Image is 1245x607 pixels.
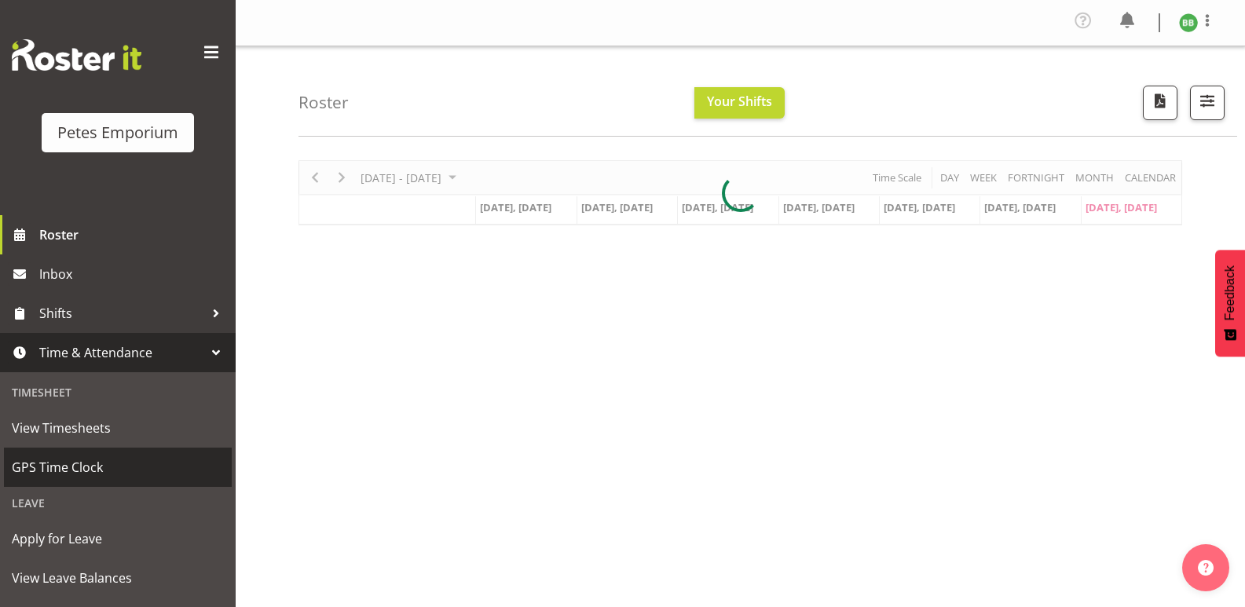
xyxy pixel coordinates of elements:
[1198,560,1214,576] img: help-xxl-2.png
[707,93,772,110] span: Your Shifts
[39,302,204,325] span: Shifts
[1143,86,1177,120] button: Download a PDF of the roster according to the set date range.
[1215,250,1245,357] button: Feedback - Show survey
[12,566,224,590] span: View Leave Balances
[39,223,228,247] span: Roster
[39,341,204,364] span: Time & Attendance
[4,376,232,408] div: Timesheet
[4,558,232,598] a: View Leave Balances
[57,121,178,144] div: Petes Emporium
[1190,86,1225,120] button: Filter Shifts
[12,416,224,440] span: View Timesheets
[4,487,232,519] div: Leave
[694,87,785,119] button: Your Shifts
[1179,13,1198,32] img: beena-bist9974.jpg
[39,262,228,286] span: Inbox
[12,455,224,479] span: GPS Time Clock
[12,527,224,550] span: Apply for Leave
[12,39,141,71] img: Rosterit website logo
[298,93,349,112] h4: Roster
[4,408,232,448] a: View Timesheets
[4,448,232,487] a: GPS Time Clock
[4,519,232,558] a: Apply for Leave
[1223,265,1237,320] span: Feedback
